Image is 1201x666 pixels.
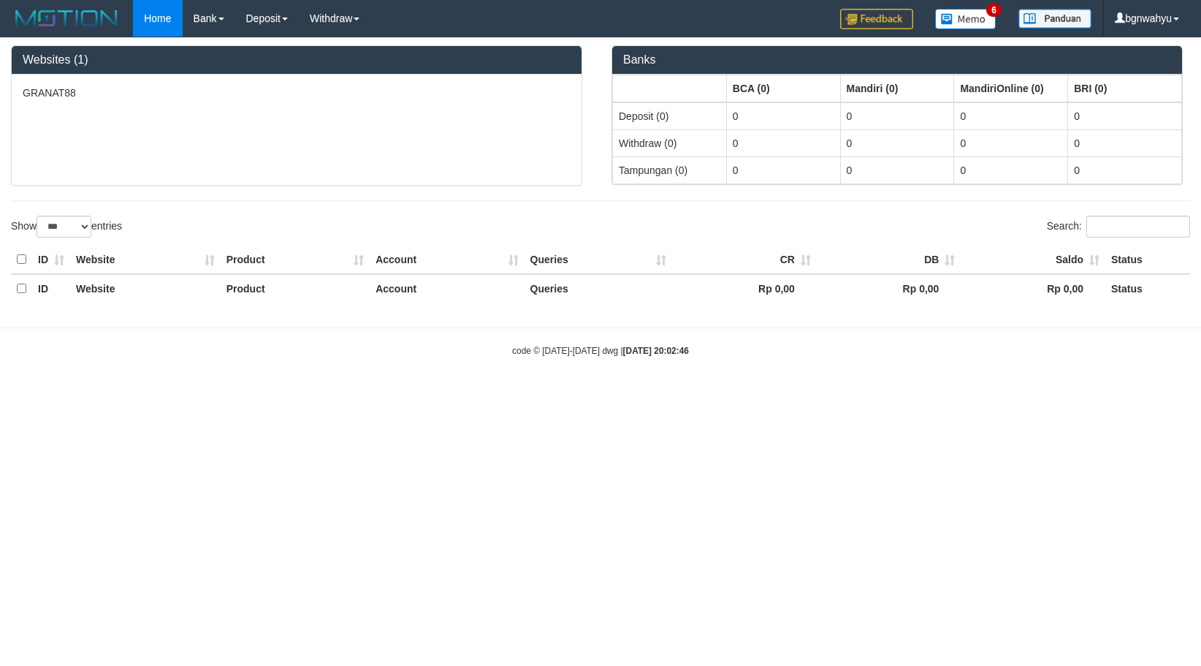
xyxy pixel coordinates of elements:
[954,156,1068,183] td: 0
[221,274,370,303] th: Product
[1086,216,1190,238] input: Search:
[672,246,817,274] th: CR
[1018,9,1091,29] img: panduan.png
[961,246,1105,274] th: Saldo
[817,274,961,303] th: Rp 0,00
[613,102,727,130] td: Deposit (0)
[840,75,954,102] th: Group: activate to sort column ascending
[23,53,571,67] h3: Websites (1)
[840,156,954,183] td: 0
[1068,75,1182,102] th: Group: activate to sort column ascending
[961,274,1105,303] th: Rp 0,00
[840,102,954,130] td: 0
[370,274,524,303] th: Account
[370,246,524,274] th: Account
[525,246,673,274] th: Queries
[1068,156,1182,183] td: 0
[954,75,1068,102] th: Group: activate to sort column ascending
[11,216,122,238] label: Show entries
[726,75,840,102] th: Group: activate to sort column ascending
[954,129,1068,156] td: 0
[70,246,221,274] th: Website
[935,9,996,29] img: Button%20Memo.svg
[726,156,840,183] td: 0
[726,129,840,156] td: 0
[1105,246,1190,274] th: Status
[221,246,370,274] th: Product
[70,274,221,303] th: Website
[840,129,954,156] td: 0
[1068,129,1182,156] td: 0
[32,274,70,303] th: ID
[840,9,913,29] img: Feedback.jpg
[672,274,817,303] th: Rp 0,00
[11,7,122,29] img: MOTION_logo.png
[23,86,571,100] p: GRANAT88
[954,102,1068,130] td: 0
[613,75,727,102] th: Group: activate to sort column ascending
[623,346,689,356] strong: [DATE] 20:02:46
[1047,216,1190,238] label: Search:
[613,129,727,156] td: Withdraw (0)
[1105,274,1190,303] th: Status
[1068,102,1182,130] td: 0
[986,4,1002,17] span: 6
[37,216,91,238] select: Showentries
[817,246,961,274] th: DB
[623,53,1171,67] h3: Banks
[613,156,727,183] td: Tampungan (0)
[32,246,70,274] th: ID
[726,102,840,130] td: 0
[512,346,689,356] small: code © [DATE]-[DATE] dwg |
[525,274,673,303] th: Queries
